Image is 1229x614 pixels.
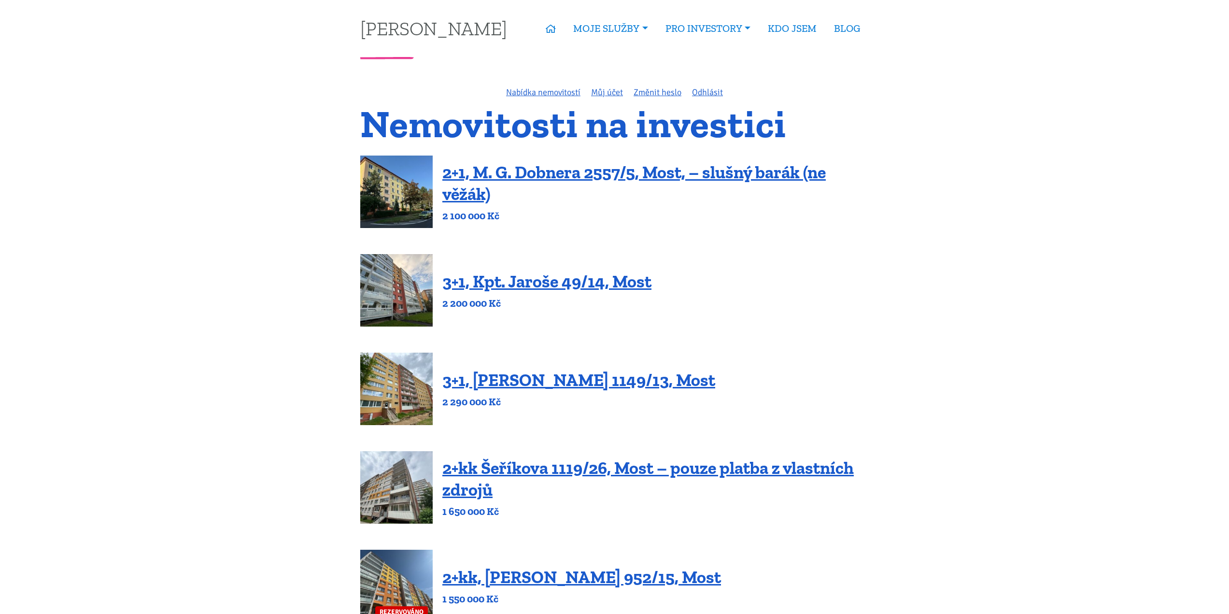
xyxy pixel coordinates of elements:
[442,505,869,518] p: 1 650 000 Kč
[442,592,721,606] p: 1 550 000 Kč
[442,162,826,204] a: 2+1, M. G. Dobnera 2557/5, Most, – slušný barák (ne věžák)
[565,17,656,40] a: MOJE SLUŽBY
[442,297,651,310] p: 2 200 000 Kč
[657,17,759,40] a: PRO INVESTORY
[759,17,825,40] a: KDO JSEM
[442,271,651,292] a: 3+1, Kpt. Jaroše 49/14, Most
[506,87,580,98] a: Nabídka nemovitostí
[442,370,715,390] a: 3+1, [PERSON_NAME] 1149/13, Most
[442,209,869,223] p: 2 100 000 Kč
[591,87,623,98] a: Můj účet
[825,17,869,40] a: BLOG
[360,108,869,140] h1: Nemovitosti na investici
[360,19,507,38] a: [PERSON_NAME]
[634,87,681,98] a: Změnit heslo
[442,457,854,500] a: 2+kk Šeříkova 1119/26, Most – pouze platba z vlastních zdrojů
[692,87,723,98] a: Odhlásit
[442,567,721,587] a: 2+kk, [PERSON_NAME] 952/15, Most
[442,395,715,409] p: 2 290 000 Kč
